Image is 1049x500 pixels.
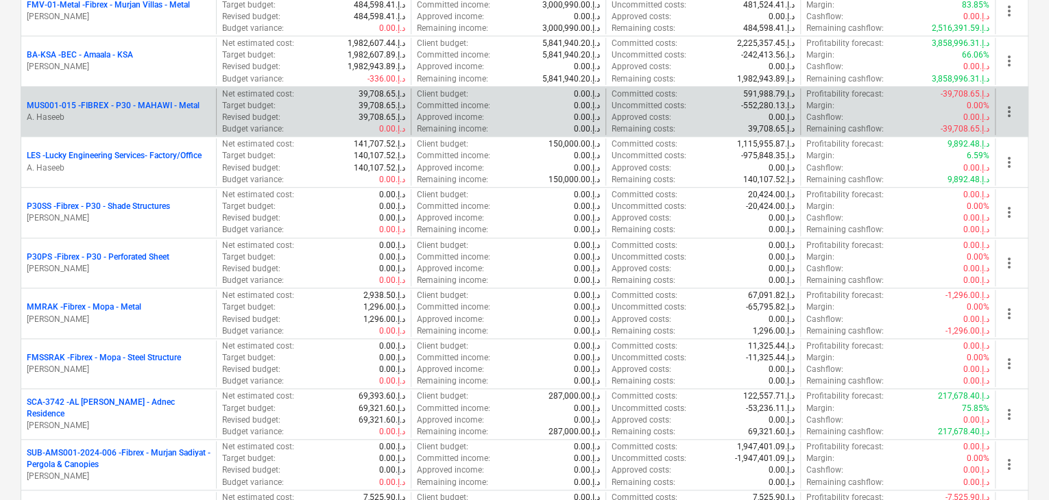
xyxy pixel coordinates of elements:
[612,61,671,73] p: Approved costs :
[379,201,405,212] p: 0.00د.إ.‏
[222,290,294,301] p: Net estimated cost :
[27,301,141,313] p: MMRAK - Fibrex - Mopa - Metal
[548,138,600,150] p: 150,000.00د.إ.‏
[27,150,202,162] p: LES - Lucky Engineering Services- Factory/Office
[741,49,795,61] p: -242,413.56د.إ.‏
[574,403,600,414] p: 0.00د.إ.‏
[746,352,795,364] p: -11,325.44د.إ.‏
[574,314,600,325] p: 0.00د.إ.‏
[417,23,488,34] p: Remaining income :
[612,73,675,85] p: Remaining costs :
[222,375,284,387] p: Budget variance :
[806,212,843,224] p: Cashflow :
[417,251,490,263] p: Committed income :
[27,201,170,212] p: P30SS - Fibrex - P30 - Shade Structures
[542,49,600,61] p: 5,841,940.20د.إ.‏
[354,11,405,23] p: 484,598.41د.إ.‏
[359,390,405,402] p: 69,393.60د.إ.‏
[222,275,284,286] p: Budget variance :
[27,263,210,275] p: [PERSON_NAME]
[222,112,280,123] p: Revised budget :
[612,174,675,186] p: Remaining costs :
[379,123,405,135] p: 0.00د.إ.‏
[27,397,210,420] p: SCA-3742 - AL [PERSON_NAME] - Adnec Residence
[806,123,884,135] p: Remaining cashflow :
[348,61,405,73] p: 1,982,943.89د.إ.‏
[612,275,675,286] p: Remaining costs :
[574,100,600,112] p: 0.00د.إ.‏
[222,212,280,224] p: Revised budget :
[806,352,834,364] p: Margin :
[806,38,884,49] p: Profitability forecast :
[354,162,405,174] p: 140,107.52د.إ.‏
[363,301,405,313] p: 1,296.00د.إ.‏
[417,88,468,100] p: Client budget :
[574,263,600,275] p: 0.00د.إ.‏
[612,23,675,34] p: Remaining costs :
[417,375,488,387] p: Remaining income :
[806,375,884,387] p: Remaining cashflow :
[574,325,600,337] p: 0.00د.إ.‏
[379,275,405,286] p: 0.00د.إ.‏
[941,88,989,100] p: -39,708.65د.إ.‏
[574,290,600,301] p: 0.00د.إ.‏
[417,38,468,49] p: Client budget :
[743,23,795,34] p: 484,598.41د.إ.‏
[222,138,294,150] p: Net estimated cost :
[806,390,884,402] p: Profitability forecast :
[1001,305,1017,322] span: more_vert
[941,123,989,135] p: -39,708.65د.إ.‏
[806,162,843,174] p: Cashflow :
[27,162,210,174] p: A. Haseeb
[417,390,468,402] p: Client budget :
[806,150,834,162] p: Margin :
[612,38,677,49] p: Committed costs :
[963,364,989,375] p: 0.00د.إ.‏
[417,123,488,135] p: Remaining income :
[379,174,405,186] p: 0.00د.إ.‏
[417,212,484,224] p: Approved income :
[1001,255,1017,271] span: more_vert
[612,314,671,325] p: Approved costs :
[27,201,210,224] div: P30SS -Fibrex - P30 - Shade Structures[PERSON_NAME]
[962,49,989,61] p: 66.06%
[806,88,884,100] p: Profitability forecast :
[806,364,843,375] p: Cashflow :
[222,251,276,263] p: Target budget :
[548,174,600,186] p: 150,000.00د.إ.‏
[967,150,989,162] p: 6.59%
[806,290,884,301] p: Profitability forecast :
[963,314,989,325] p: 0.00د.إ.‏
[574,201,600,212] p: 0.00د.إ.‏
[612,224,675,236] p: Remaining costs :
[417,11,484,23] p: Approved income :
[417,301,490,313] p: Committed income :
[222,240,294,251] p: Net estimated cost :
[932,73,989,85] p: 3,858,996.31د.إ.‏
[417,150,490,162] p: Committed income :
[417,325,488,337] p: Remaining income :
[222,263,280,275] p: Revised budget :
[574,240,600,251] p: 0.00د.إ.‏
[222,325,284,337] p: Budget variance :
[746,301,795,313] p: -65,795.82د.إ.‏
[963,162,989,174] p: 0.00د.إ.‏
[612,88,677,100] p: Committed costs :
[574,352,600,364] p: 0.00د.إ.‏
[769,240,795,251] p: 0.00د.إ.‏
[27,447,210,471] p: SUB-AMS001-2024-006 - Fibrex - Murjan Sadiyat - Pergola & Canopies
[612,290,677,301] p: Committed costs :
[741,150,795,162] p: -975,848.35د.إ.‏
[1001,53,1017,69] span: more_vert
[769,61,795,73] p: 0.00د.إ.‏
[27,364,210,375] p: [PERSON_NAME]
[737,73,795,85] p: 1,982,943.89د.إ.‏
[938,390,989,402] p: 217,678.40د.إ.‏
[574,224,600,236] p: 0.00د.إ.‏
[27,352,181,364] p: FMSSRAK - Fibrex - Mopa - Steel Structure
[417,100,490,112] p: Committed income :
[354,150,405,162] p: 140,107.52د.إ.‏
[612,375,675,387] p: Remaining costs :
[359,403,405,414] p: 69,321.60د.إ.‏
[769,263,795,275] p: 0.00د.إ.‏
